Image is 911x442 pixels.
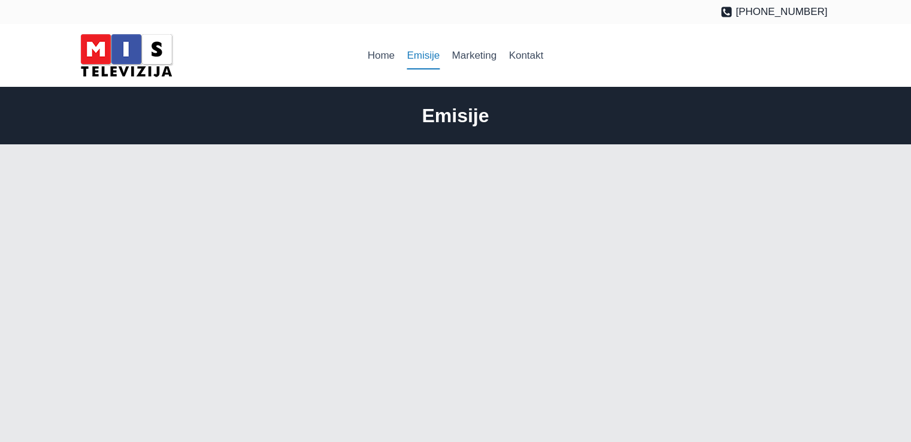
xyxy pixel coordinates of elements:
[75,30,177,81] img: MIS Television
[84,101,828,130] h1: Emisije
[401,41,446,70] a: Emisije
[721,4,828,20] a: [PHONE_NUMBER]
[503,41,549,70] a: Kontakt
[84,173,319,305] iframe: Serbian Film Festival | Sydney 2025
[362,41,550,70] nav: Primary
[446,41,503,70] a: Marketing
[362,41,401,70] a: Home
[736,4,827,20] span: [PHONE_NUMBER]
[338,173,573,305] iframe: Srbi za srbe - za porodicu Đeković
[592,173,828,305] iframe: Serbian Film Festival | Sydney 2024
